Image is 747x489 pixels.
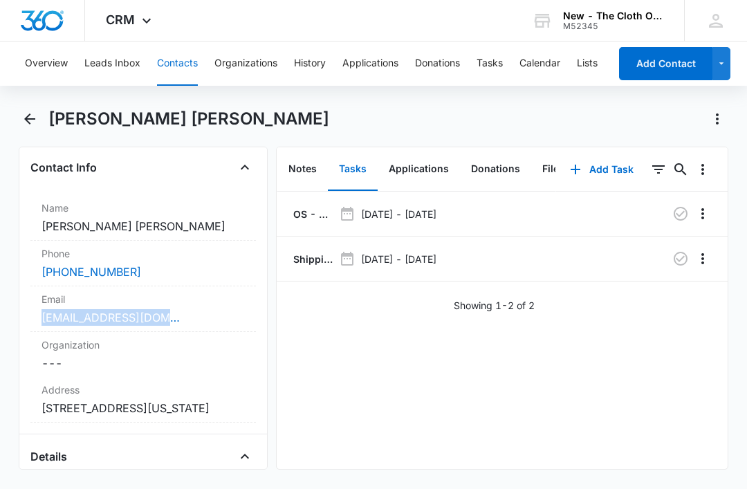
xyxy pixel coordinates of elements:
[234,445,256,468] button: Close
[30,159,97,176] h4: Contact Info
[30,377,256,423] div: Address[STREET_ADDRESS][US_STATE]
[563,21,664,31] div: account id
[30,448,67,465] h4: Details
[706,108,728,130] button: Actions
[41,292,245,306] label: Email
[30,241,256,286] div: Phone[PHONE_NUMBER]
[619,47,712,80] button: Add Contact
[41,309,180,326] a: [EMAIL_ADDRESS][DOMAIN_NAME]
[41,382,245,397] label: Address
[460,148,531,191] button: Donations
[106,12,135,27] span: CRM
[477,41,503,86] button: Tasks
[19,108,40,130] button: Back
[290,252,333,266] a: Shipping Label Request for [PERSON_NAME]
[556,153,647,186] button: Add Task
[30,286,256,332] div: Email[EMAIL_ADDRESS][DOMAIN_NAME]
[41,400,245,416] dd: [STREET_ADDRESS][US_STATE]
[670,158,692,181] button: Search...
[342,41,398,86] button: Applications
[30,332,256,377] div: Organization---
[157,41,198,86] button: Contacts
[41,264,141,280] a: [PHONE_NUMBER]
[277,148,328,191] button: Notes
[692,158,714,181] button: Overflow Menu
[290,207,333,221] a: OS - Shipped package for [PERSON_NAME] [PERSON_NAME] (zone #3) *SPANISH*
[214,41,277,86] button: Organizations
[48,109,329,129] h1: [PERSON_NAME] [PERSON_NAME]
[41,338,245,352] label: Organization
[361,207,436,221] p: [DATE] - [DATE]
[41,218,245,234] dd: [PERSON_NAME] [PERSON_NAME]
[41,201,245,215] label: Name
[25,41,68,86] button: Overview
[415,41,460,86] button: Donations
[692,248,714,270] button: Overflow Menu
[234,156,256,178] button: Close
[84,41,140,86] button: Leads Inbox
[41,355,245,371] dd: ---
[294,41,326,86] button: History
[30,195,256,241] div: Name[PERSON_NAME] [PERSON_NAME]
[577,41,598,86] button: Lists
[378,148,460,191] button: Applications
[563,10,664,21] div: account name
[519,41,560,86] button: Calendar
[692,203,714,225] button: Overflow Menu
[531,148,575,191] button: Files
[647,158,670,181] button: Filters
[361,252,436,266] p: [DATE] - [DATE]
[454,298,535,313] p: Showing 1-2 of 2
[328,148,378,191] button: Tasks
[41,246,245,261] label: Phone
